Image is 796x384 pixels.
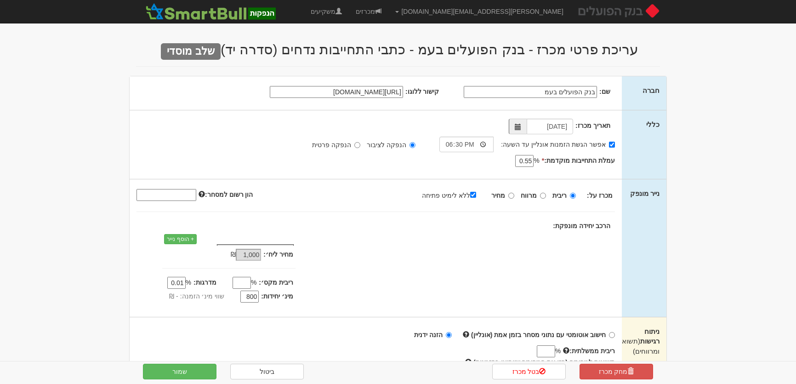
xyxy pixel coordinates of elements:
[312,140,360,149] label: הנפקה פרטית
[136,42,660,57] h2: עריכת פרטי מכרז - בנק הפועלים בעמ - כתבי התחייבות נדחים (סדרה יד)
[508,193,514,199] input: מחיר
[609,332,615,338] input: חישוב אוטומטי עם נתוני מסחר בזמן אמת (אונליין)
[521,192,537,199] strong: מרווח
[491,192,505,199] strong: מחיר
[555,346,561,355] span: %
[465,359,472,365] span: ניתן להדביק טבלת מחירים ותשואות מאקסל - יש לוודא כי המחירים בטבלת האקסל מופיעים בעמודה הימנית והת...
[609,142,615,148] input: אפשר הגשת הזמנות אונליין עד השעה:
[563,347,569,354] span: משמש להצגת מרווח מחושב בפתיחת המעטפות
[259,278,293,287] label: ריבית מקס׳:
[405,87,439,96] label: קישור ללוגו:
[642,86,660,95] label: חברה
[446,332,452,338] input: הזנה ידנית
[367,140,415,149] label: הנפקה לציבור
[463,331,469,338] span: מבוסס על נתוני קו מנחה
[251,278,256,287] span: %
[409,142,415,148] input: הנפקה לציבור
[630,189,660,198] label: נייר מונפק
[540,193,546,199] input: מרווח
[471,331,606,338] strong: חישוב אוטומטי עם נתוני מסחר בזמן אמת (אונליין)
[354,142,360,148] input: הנפקה פרטית
[199,191,205,197] span: משמש למגבלות המבוססות על אחוז החזקה מההון הרשום למסחר
[230,364,304,379] a: ביטול
[575,121,610,130] label: תאריך מכרז:
[193,250,264,261] div: ₪
[143,364,216,379] button: שמור
[501,140,614,149] label: אפשר הגשת הזמנות אונליין עד השעה:
[473,359,615,366] span: תשואות למחירים (הזן את המחירים שיופיעו בהזמנות)
[463,358,614,367] label: :
[193,278,216,287] label: מדרגות:
[169,292,224,300] span: שווי מינ׳ הזמנה: - ₪
[552,192,567,199] strong: ריבית
[542,156,615,165] label: עמלת התחייבות מוקדמת:
[263,250,293,259] label: מחיר ליח׳:
[599,87,610,96] label: שם:
[164,234,197,244] a: + הוסף נייר
[492,364,566,379] a: בטל מכרז
[553,222,610,229] strong: הרכב יחידה מונפקת:
[570,193,576,199] input: ריבית
[143,2,278,21] img: סמארטבול - מערכת לניהול הנפקות
[422,190,485,200] label: ללא לימיט פתיחה
[261,292,293,301] label: מינ׳ יחידות:
[587,192,613,199] strong: מכרז על:
[470,192,476,198] input: ללא לימיט פתיחה
[646,120,660,129] label: כללי
[414,331,443,338] strong: הזנה ידנית
[580,364,653,379] a: מחק מכרז
[563,346,615,355] label: ריבית ממשלתית:
[629,327,660,356] label: ניתוח רגישות
[186,278,191,287] span: %
[615,337,660,355] span: (תשואות ומרווחים)
[199,190,253,199] label: הון רשום למסחר:
[161,43,221,60] span: שלב מוסדי
[534,156,539,165] span: %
